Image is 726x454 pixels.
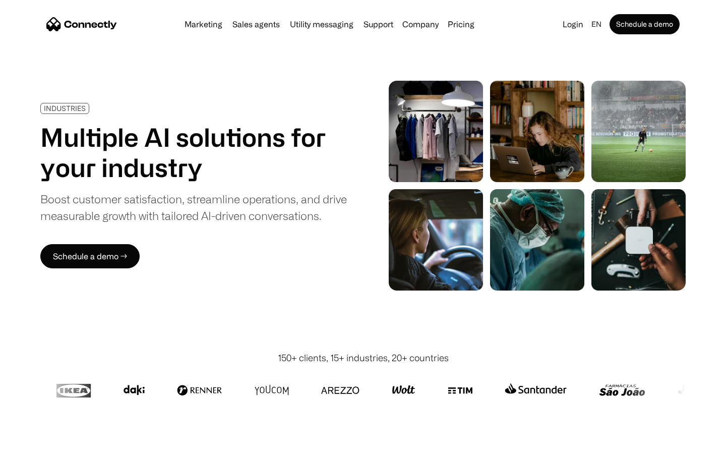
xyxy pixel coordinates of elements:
a: Support [359,20,397,28]
a: Utility messaging [286,20,357,28]
a: Pricing [444,20,478,28]
a: Sales agents [228,20,284,28]
ul: Language list [20,436,60,450]
div: Boost customer satisfaction, streamline operations, and drive measurable growth with tailored AI-... [40,191,347,224]
div: INDUSTRIES [44,104,86,112]
a: Schedule a demo [610,14,680,34]
div: en [591,17,601,31]
aside: Language selected: English [10,435,60,450]
a: Schedule a demo → [40,244,140,268]
h1: Multiple AI solutions for your industry [40,122,347,183]
a: Login [559,17,587,31]
a: Marketing [180,20,226,28]
div: 150+ clients, 15+ industries, 20+ countries [278,351,449,365]
div: Company [402,17,439,31]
